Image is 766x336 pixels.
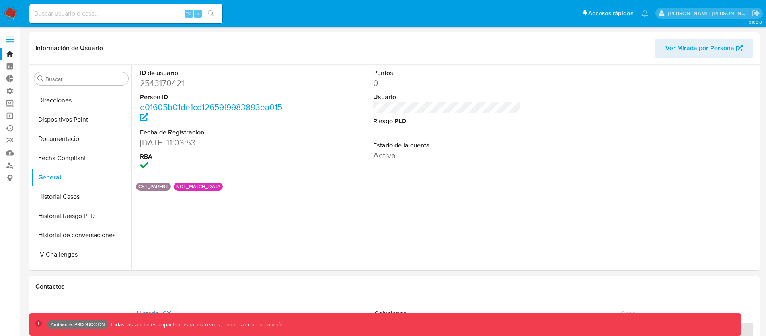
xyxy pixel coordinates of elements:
span: ⌥ [186,10,192,17]
button: Documentación [31,129,131,149]
a: Salir [752,9,760,18]
input: Buscar [45,75,125,83]
span: Ver Mirada por Persona [665,39,734,58]
button: Información de accesos [31,264,131,283]
p: Todas las acciones impactan usuarios reales, proceda con precaución. [108,321,285,328]
button: Dispositivos Point [31,110,131,129]
dt: Puntos [373,69,521,77]
dt: ID de usuario [140,69,288,77]
button: Historial de conversaciones [31,226,131,245]
p: Ambiente: PRODUCCIÓN [51,323,105,326]
button: Ver Mirada por Persona [655,39,753,58]
dt: RBA [140,152,288,161]
button: IV Challenges [31,245,131,264]
p: marcoezequiel.morales@mercadolibre.com [668,10,749,17]
dd: 0 [373,77,521,89]
button: Historial Casos [31,187,131,206]
a: Notificaciones [641,10,648,17]
button: Historial Riesgo PLD [31,206,131,226]
button: Buscar [37,75,44,82]
h1: Información de Usuario [35,44,103,52]
button: search-icon [203,8,219,19]
dd: [DATE] 11:03:53 [140,137,288,148]
span: s [197,10,199,17]
dt: Riesgo PLD [373,117,521,126]
span: Soluciones [375,309,407,318]
dt: Usuario [373,93,521,102]
span: Accesos rápidos [588,9,633,18]
dd: Activa [373,150,521,161]
h1: Contactos [35,283,753,291]
button: Fecha Compliant [31,149,131,168]
dd: - [373,126,521,137]
a: e01605b01de1cd12659f9983893ea015 [140,101,282,124]
button: General [31,168,131,187]
input: Buscar usuario o caso... [29,8,222,19]
dt: Fecha de Registración [140,128,288,137]
dd: 2543170421 [140,77,288,89]
dt: Person ID [140,93,288,102]
span: Chat [621,309,635,318]
dt: Estado de la cuenta [373,141,521,150]
button: Direcciones [31,91,131,110]
span: Historial CX [136,309,171,318]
